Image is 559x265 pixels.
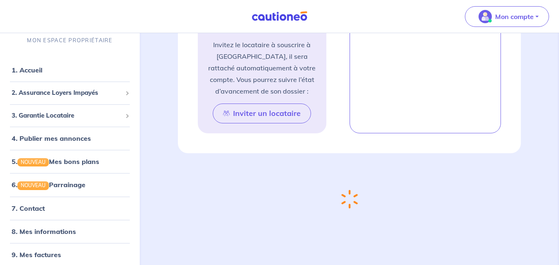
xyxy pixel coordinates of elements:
[248,11,311,22] img: Cautioneo
[12,181,85,189] a: 6.NOUVEAUParrainage
[208,39,316,97] p: Invitez le locataire à souscrire à [GEOGRAPHIC_DATA], il sera rattaché automatiquement à votre co...
[12,66,42,74] a: 1. Accueil
[3,62,136,78] div: 1. Accueil
[465,6,549,27] button: illu_account_valid_menu.svgMon compte
[3,176,136,193] div: 6.NOUVEAUParrainage
[12,157,99,166] a: 5.NOUVEAUMes bons plans
[3,223,136,239] div: 8. Mes informations
[3,200,136,216] div: 7. Contact
[3,130,136,147] div: 4. Publier mes annonces
[12,111,122,120] span: 3. Garantie Locataire
[495,12,534,22] p: Mon compte
[12,88,122,98] span: 2. Assurance Loyers Impayés
[3,85,136,101] div: 2. Assurance Loyers Impayés
[3,107,136,123] div: 3. Garantie Locataire
[12,250,61,258] a: 9. Mes factures
[213,104,311,123] button: Inviter un locataire
[479,10,492,23] img: illu_account_valid_menu.svg
[3,246,136,263] div: 9. Mes factures
[340,190,359,207] img: loading-spinner
[3,153,136,170] div: 5.NOUVEAUMes bons plans
[12,227,76,235] a: 8. Mes informations
[12,134,91,142] a: 4. Publier mes annonces
[12,204,45,212] a: 7. Contact
[27,36,112,44] p: MON ESPACE PROPRIÉTAIRE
